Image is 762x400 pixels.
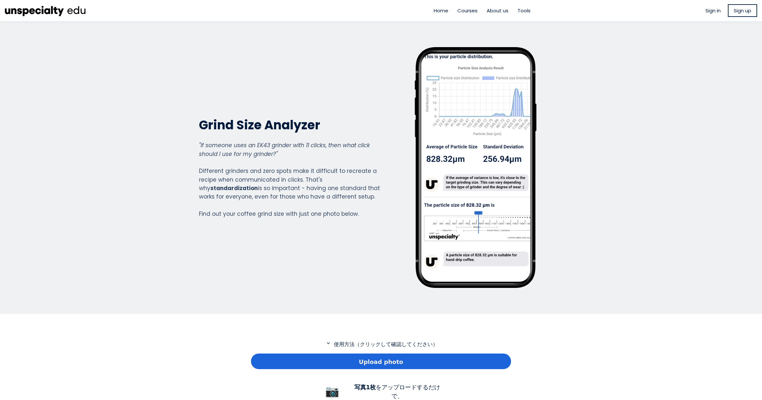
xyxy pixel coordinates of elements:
[199,141,380,218] div: Different grinders and zero spots make it difficult to recreate a recipe when communicated in cli...
[354,384,376,391] b: 写真1枚
[359,357,403,366] span: Upload photo
[210,184,258,192] strong: standardization
[325,385,339,398] span: 📷
[324,340,332,346] mat-icon: expand_more
[487,7,508,14] a: About us
[434,7,448,14] a: Home
[728,4,757,17] a: Sign up
[5,3,86,18] img: ec8cb47d53a36d742fcbd71bcb90b6e6.png
[518,7,531,14] a: Tools
[251,340,511,348] p: 使用方法（クリックして確認してください）
[457,7,478,14] a: Courses
[734,7,751,14] span: Sign up
[199,141,370,158] em: "If someone uses an EK43 grinder with 11 clicks, then what click should I use for my grinder?"
[705,7,721,14] a: Sign in
[199,117,380,133] h2: Grind Size Analyzer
